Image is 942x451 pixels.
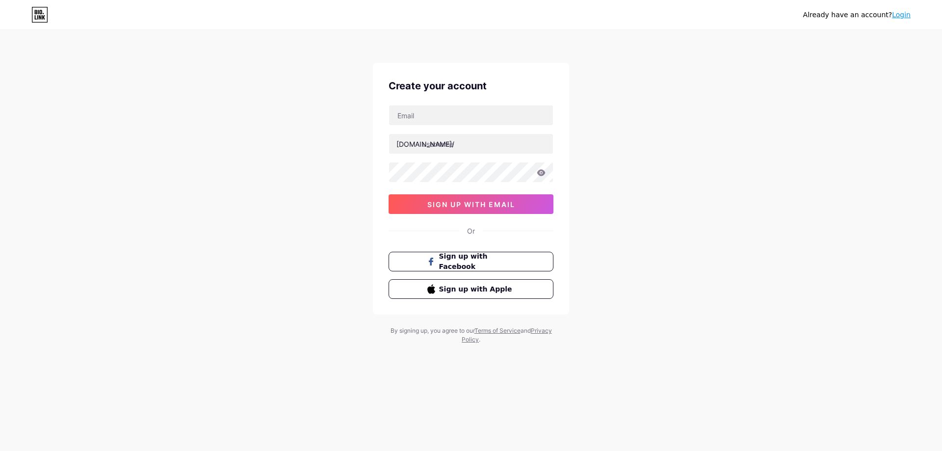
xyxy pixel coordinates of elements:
input: username [389,134,553,154]
div: Create your account [389,79,553,93]
input: Email [389,106,553,125]
a: Terms of Service [474,327,521,334]
div: Or [467,226,475,236]
button: Sign up with Apple [389,279,553,299]
span: Sign up with Facebook [439,251,515,272]
button: Sign up with Facebook [389,252,553,271]
span: Sign up with Apple [439,284,515,294]
span: sign up with email [427,200,515,209]
button: sign up with email [389,194,553,214]
div: By signing up, you agree to our and . [388,326,554,344]
div: Already have an account? [803,10,911,20]
div: [DOMAIN_NAME]/ [396,139,454,149]
a: Login [892,11,911,19]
